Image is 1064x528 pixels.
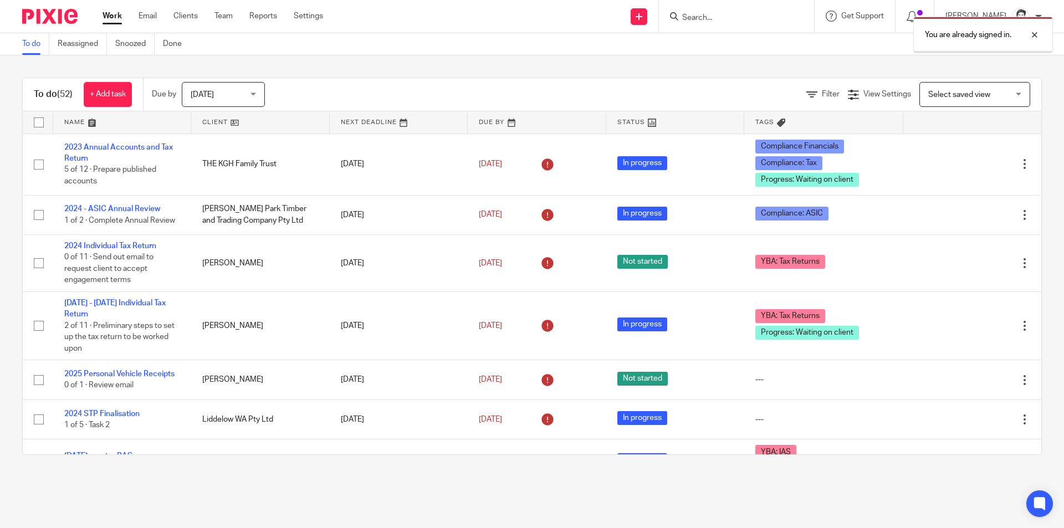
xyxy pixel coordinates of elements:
[617,255,668,269] span: Not started
[191,399,329,439] td: Liddelow WA Pty Ltd
[755,326,859,340] span: Progress: Waiting on client
[330,195,468,234] td: [DATE]
[330,360,468,399] td: [DATE]
[617,411,667,425] span: In progress
[173,11,198,22] a: Clients
[479,259,502,267] span: [DATE]
[64,299,166,318] a: [DATE] - [DATE] Individual Tax Return
[64,254,154,284] span: 0 of 11 · Send out email to request client to accept engagement terms
[191,234,329,291] td: [PERSON_NAME]
[22,33,49,55] a: To do
[479,211,502,219] span: [DATE]
[755,173,859,187] span: Progress: Waiting on client
[617,207,667,221] span: In progress
[191,439,329,484] td: V A [PERSON_NAME] Pty Ltd
[163,33,190,55] a: Done
[152,89,176,100] p: Due by
[64,205,160,213] a: 2024 - ASIC Annual Review
[330,234,468,291] td: [DATE]
[191,291,329,360] td: [PERSON_NAME]
[755,255,825,269] span: YBA: Tax Returns
[22,9,78,24] img: Pixie
[64,370,175,378] a: 2025 Personal Vehicle Receipts
[191,91,214,99] span: [DATE]
[1012,8,1030,25] img: Julie%20Wainwright.jpg
[863,90,911,98] span: View Settings
[64,322,175,352] span: 2 of 11 · Preliminary steps to set up the tax return to be worked upon
[115,33,155,55] a: Snoozed
[64,421,110,429] span: 1 of 5 · Task 2
[479,416,502,423] span: [DATE]
[64,143,173,162] a: 2023 Annual Accounts and Tax Return
[330,399,468,439] td: [DATE]
[64,410,140,418] a: 2024 STP Finalisation
[64,242,156,250] a: 2024 Individual Tax Return
[755,374,892,385] div: ---
[755,445,796,459] span: YBA: IAS
[64,166,156,186] span: 5 of 12 · Prepare published accounts
[57,90,73,99] span: (52)
[103,11,122,22] a: Work
[755,309,825,323] span: YBA: Tax Returns
[214,11,233,22] a: Team
[330,291,468,360] td: [DATE]
[755,207,828,221] span: Compliance: ASIC
[479,376,502,383] span: [DATE]
[58,33,107,55] a: Reassigned
[64,217,175,224] span: 1 of 2 · Complete Annual Review
[64,452,132,460] a: [DATE] quarter BAS
[755,119,774,125] span: Tags
[330,439,468,484] td: [DATE]
[479,322,502,330] span: [DATE]
[928,91,990,99] span: Select saved view
[617,453,667,467] span: In progress
[479,160,502,168] span: [DATE]
[755,140,844,153] span: Compliance Financials
[139,11,157,22] a: Email
[755,414,892,425] div: ---
[64,382,134,389] span: 0 of 1 · Review email
[191,360,329,399] td: [PERSON_NAME]
[330,134,468,195] td: [DATE]
[191,195,329,234] td: [PERSON_NAME] Park Timber and Trading Company Pty Ltd
[755,156,822,170] span: Compliance: Tax
[617,156,667,170] span: In progress
[249,11,277,22] a: Reports
[925,29,1011,40] p: You are already signed in.
[191,134,329,195] td: THE KGH Family Trust
[822,90,840,98] span: Filter
[617,372,668,386] span: Not started
[617,317,667,331] span: In progress
[34,89,73,100] h1: To do
[84,82,132,107] a: + Add task
[294,11,323,22] a: Settings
